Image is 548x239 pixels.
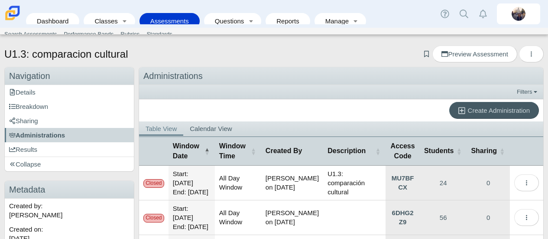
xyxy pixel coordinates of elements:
[173,142,199,159] span: Window Date
[169,200,215,235] td: Start: [DATE] End: [DATE]
[5,199,134,222] div: Created by: [PERSON_NAME]
[5,114,134,128] a: Sharing
[261,200,323,235] td: [PERSON_NAME] on [DATE]
[9,160,41,168] span: Collapse
[5,128,134,142] a: Administrations
[219,142,246,159] span: Window Time
[420,200,467,235] a: View Participants
[1,28,60,41] a: Search Assessments
[270,13,306,29] a: Reports
[169,166,215,200] td: Start: [DATE] End: [DATE]
[420,166,467,200] a: View Participants
[456,137,461,165] span: Students : Activate to sort
[215,166,261,200] td: All Day Window
[5,142,134,157] a: Results
[449,102,539,119] a: Create Administration
[251,137,256,165] span: Window Time : Activate to sort
[5,157,134,171] a: Collapse
[9,103,48,110] span: Breakdown
[515,88,541,96] a: Filters
[519,46,544,62] button: More options
[514,174,539,191] button: More options
[204,137,210,165] span: Window Date : Activate to invert sorting
[432,46,517,62] a: Preview Assessment
[473,4,493,23] a: Alerts
[88,13,118,29] a: Classes
[4,47,128,62] h1: U1.3: comparacion cultural
[9,146,37,153] span: Results
[497,3,540,24] a: britta.barnhart.NdZ84j
[499,137,505,165] span: Sharing : Activate to sort
[328,147,366,154] span: Description
[467,200,510,235] a: Manage Sharing
[60,28,117,41] a: Performance Bands
[422,50,431,58] a: Add bookmark
[9,88,36,96] span: Details
[9,131,65,139] span: Administrations
[144,13,195,29] a: Assessments
[323,166,386,200] td: U1.3: comparación cultural
[3,4,22,22] img: Carmen School of Science & Technology
[119,13,131,29] a: Toggle expanded
[471,147,497,154] span: Sharing
[139,67,543,85] div: Administrations
[143,28,175,41] a: Standards
[9,117,38,124] span: Sharing
[9,71,50,81] span: Navigation
[386,166,420,200] a: Click to Expand
[468,107,530,114] span: Create Administration
[139,121,183,136] a: Table View
[261,166,323,200] td: [PERSON_NAME] on [DATE]
[143,214,164,222] div: Closed
[245,13,257,29] a: Toggle expanded
[5,99,134,114] a: Breakdown
[424,147,454,154] span: Students
[391,142,415,159] span: Access Code
[183,121,238,136] a: Calendar View
[30,13,75,29] a: Dashboard
[350,13,362,29] a: Toggle expanded
[117,28,143,41] a: Rubrics
[319,13,350,29] a: Manage
[467,166,510,200] a: Manage Sharing
[5,85,134,99] a: Details
[514,209,539,226] button: More options
[441,50,508,58] span: Preview Assessment
[208,13,245,29] a: Questions
[3,16,22,23] a: Carmen School of Science & Technology
[375,137,380,165] span: Description : Activate to sort
[512,7,525,21] img: britta.barnhart.NdZ84j
[386,200,420,235] a: Click to Expand
[143,179,164,187] div: Closed
[266,147,302,154] span: Created By
[5,181,134,199] h3: Metadata
[215,200,261,235] td: All Day Window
